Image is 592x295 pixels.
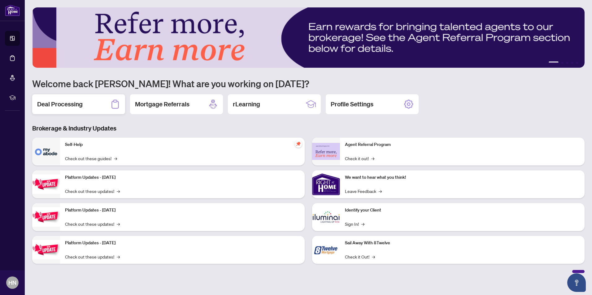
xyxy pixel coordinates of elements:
p: Sail Away With 8Twelve [345,240,580,246]
span: → [114,155,117,162]
img: Platform Updates - July 8, 2025 [32,207,60,227]
img: Agent Referral Program [312,143,340,160]
a: Sign In!→ [345,220,364,227]
button: 5 [576,62,578,64]
h3: Brokerage & Industry Updates [32,124,585,133]
a: Check out these updates!→ [65,253,120,260]
span: → [372,253,375,260]
a: Check out these updates!→ [65,188,120,195]
button: 4 [571,62,573,64]
p: Platform Updates - [DATE] [65,240,300,246]
img: Slide 0 [32,7,585,68]
a: Check out these guides!→ [65,155,117,162]
a: Check it Out!→ [345,253,375,260]
span: → [371,155,374,162]
img: Platform Updates - July 21, 2025 [32,174,60,194]
p: Self-Help [65,141,300,148]
img: Platform Updates - June 23, 2025 [32,240,60,259]
span: → [117,253,120,260]
h2: rLearning [233,100,260,109]
a: Leave Feedback→ [345,188,382,195]
button: Open asap [567,273,586,292]
p: Platform Updates - [DATE] [65,207,300,214]
p: Identify your Client [345,207,580,214]
button: 2 [561,62,564,64]
button: 3 [566,62,568,64]
p: Platform Updates - [DATE] [65,174,300,181]
span: HN [8,278,16,287]
h2: Profile Settings [331,100,373,109]
a: Check it out!→ [345,155,374,162]
h2: Mortgage Referrals [135,100,189,109]
img: Sail Away With 8Twelve [312,236,340,264]
p: Agent Referral Program [345,141,580,148]
img: logo [5,5,20,16]
span: → [361,220,364,227]
img: Identify your Client [312,203,340,231]
span: → [379,188,382,195]
button: 1 [549,62,559,64]
span: → [117,188,120,195]
img: Self-Help [32,138,60,165]
h1: Welcome back [PERSON_NAME]! What are you working on [DATE]? [32,78,585,89]
span: pushpin [295,140,302,147]
h2: Deal Processing [37,100,83,109]
p: We want to hear what you think! [345,174,580,181]
span: → [117,220,120,227]
a: Check out these updates!→ [65,220,120,227]
img: We want to hear what you think! [312,170,340,198]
